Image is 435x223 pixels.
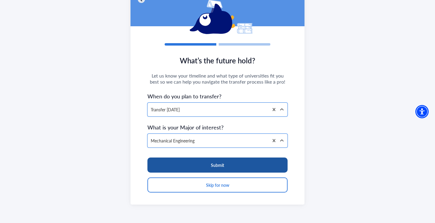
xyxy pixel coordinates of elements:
div: Transfer [DATE] [151,107,266,113]
span: What’s the future hold? [147,55,288,65]
span: Let us know your timeline and what type of universities fit you best so we can help you navigate ... [147,73,288,85]
div: Accessibility Menu [415,105,429,118]
button: Submit [147,158,288,173]
span: What is your Major of interest? [147,123,288,131]
span: When do you plan to transfer? [147,92,288,100]
button: Skip for now [147,177,288,193]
